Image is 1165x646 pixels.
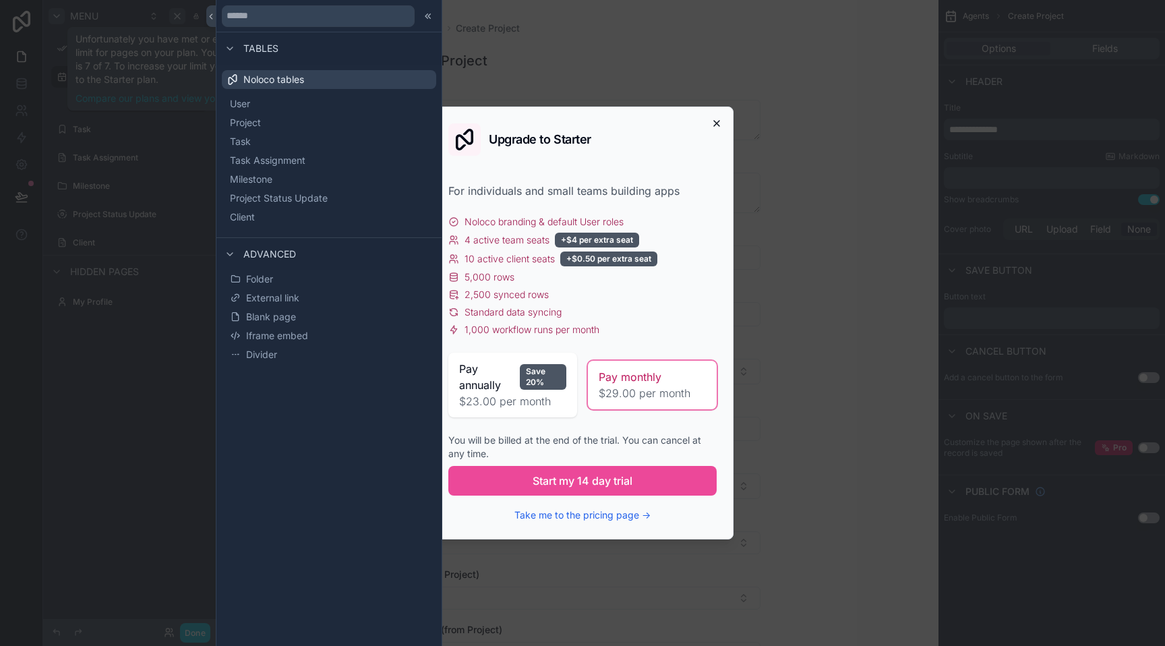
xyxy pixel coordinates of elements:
span: Folder [246,272,273,286]
span: $29.00 per month [599,385,706,401]
div: +$4 per extra seat [555,233,639,247]
span: 5,000 rows [465,270,514,284]
span: Project Status Update [230,192,328,205]
button: Start my 14 day trial [448,466,717,496]
h2: Upgrade to Starter [489,134,591,146]
span: Divider [246,348,277,361]
span: 2,500 synced rows [465,288,549,301]
div: You will be billed at the end of the trial. You can cancel at any time. [448,434,717,461]
span: Task [230,135,251,148]
span: Start my 14 day trial [533,473,632,489]
span: Client [230,210,255,224]
div: Save 20% [520,364,566,390]
span: User [230,97,250,111]
span: 1,000 workflow runs per month [465,323,599,336]
span: Project [230,116,261,129]
span: External link [246,291,299,305]
span: Noloco branding & default User roles [465,215,624,229]
span: Blank page [246,310,296,324]
span: 10 active client seats [465,252,555,266]
span: Milestone [230,173,272,186]
span: Advanced [243,247,296,261]
span: 4 active team seats [465,233,549,247]
span: Pay annually [459,361,514,393]
span: Iframe embed [246,329,308,343]
span: Tables [243,42,278,55]
button: Take me to the pricing page → [514,508,651,522]
span: Task Assignment [230,154,305,167]
span: Noloco tables [243,73,304,86]
span: $23.00 per month [459,393,566,409]
div: For individuals and small teams building apps [448,183,717,199]
span: Pay monthly [599,369,661,385]
span: Standard data syncing [465,305,562,319]
div: +$0.50 per extra seat [560,252,657,266]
